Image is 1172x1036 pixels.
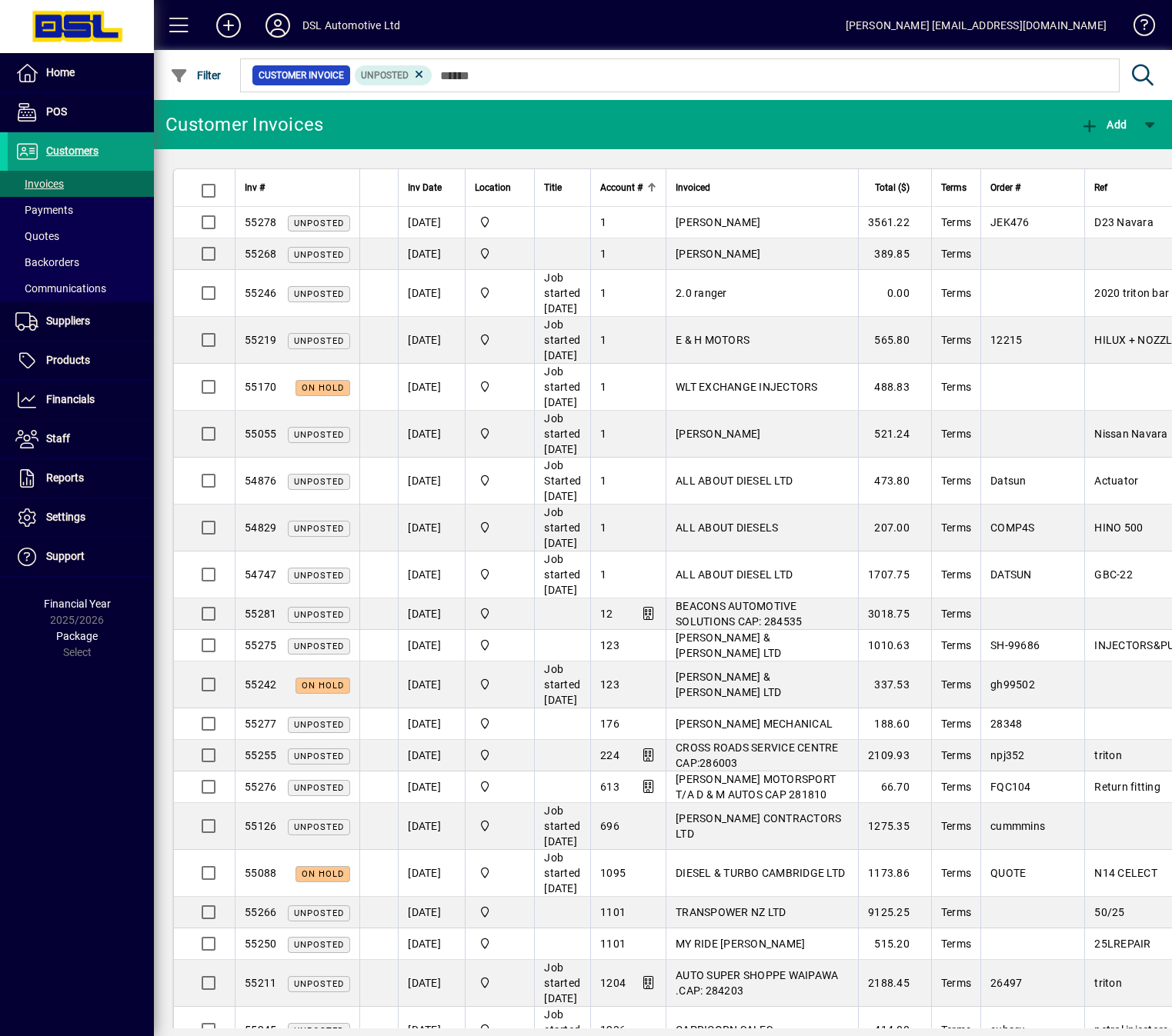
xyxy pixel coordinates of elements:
[302,13,400,38] div: DSL Automotive Ltd
[253,12,302,39] button: Profile
[8,459,154,498] a: Reports
[8,197,154,223] a: Payments
[676,938,805,950] span: MY RIDE [PERSON_NAME]
[46,471,84,484] span: Reports
[245,938,276,950] span: 55250
[294,783,344,793] span: Unposted
[600,179,643,196] span: Account #
[676,600,802,628] span: BEACONS AUTOMOTIVE SOLUTIONS CAP: 284535
[475,245,525,262] span: Central
[600,179,656,196] div: Account #
[294,908,344,918] span: Unposted
[475,519,525,536] span: Central
[544,271,580,315] span: Job started [DATE]
[600,287,606,299] span: 1
[46,145,99,157] span: Customers
[8,498,154,537] a: Settings
[858,505,931,551] td: 207.00
[676,631,781,659] span: [PERSON_NAME] & [PERSON_NAME] LTD
[56,630,98,642] span: Package
[858,740,931,771] td: 2109.93
[990,820,1045,832] span: cummmins
[941,820,971,832] span: Terms
[398,207,465,238] td: [DATE]
[600,639,619,651] span: 123
[1094,568,1133,581] span: GBC-22
[1094,521,1143,534] span: HINO 500
[600,568,606,581] span: 1
[475,179,525,196] div: Location
[294,610,344,620] span: Unposted
[676,428,760,440] span: [PERSON_NAME]
[858,238,931,270] td: 389.85
[1094,428,1167,440] span: Nissan Navara
[294,751,344,761] span: Unposted
[245,381,276,393] span: 55170
[294,289,344,299] span: Unposted
[475,864,525,881] span: Central
[302,681,344,691] span: On hold
[941,248,971,260] span: Terms
[204,12,253,39] button: Add
[8,381,154,419] a: Financials
[46,105,67,118] span: POS
[990,179,1020,196] span: Order #
[398,270,465,317] td: [DATE]
[600,718,619,730] span: 176
[398,630,465,661] td: [DATE]
[676,216,760,228] span: [PERSON_NAME]
[544,804,580,848] span: Job started [DATE]
[294,720,344,730] span: Unposted
[245,1024,276,1036] span: 55245
[245,820,276,832] span: 55126
[1094,867,1157,879] span: N14 CELECT
[600,1024,626,1036] span: 1236
[676,969,838,997] span: AUTO SUPER SHOPPE WAIPAWA .CAP: 284203
[398,411,465,458] td: [DATE]
[475,285,525,301] span: Central
[990,639,1040,651] span: SH-99686
[294,218,344,228] span: Unposted
[1094,179,1107,196] span: Ref
[858,960,931,1007] td: 2188.45
[8,302,154,341] a: Suppliers
[676,381,818,393] span: WLT EXCHANGE INJECTORS
[676,521,778,534] span: ALL ABOUT DIESELS
[294,430,344,440] span: Unposted
[544,553,580,596] span: Job started [DATE]
[544,459,581,502] span: Job Started [DATE]
[676,568,793,581] span: ALL ABOUT DIESEL LTD
[544,365,580,408] span: Job started [DATE]
[475,935,525,952] span: Central
[245,906,276,918] span: 55266
[8,54,154,92] a: Home
[245,749,276,761] span: 55255
[676,773,836,801] span: [PERSON_NAME] MOTORSPORT T/A D & M AUTOS CAP 281810
[245,867,276,879] span: 55088
[676,906,786,918] span: TRANSPOWER NZ LTD
[676,812,841,840] span: [PERSON_NAME] CONTRACTORS LTD
[475,605,525,622] span: Central
[475,904,525,921] span: Central
[875,179,910,196] span: Total ($)
[245,781,276,793] span: 55276
[475,818,525,834] span: Central
[676,1024,773,1036] span: CAPRICORN SALES
[600,428,606,440] span: 1
[245,678,276,691] span: 55242
[15,204,73,216] span: Payments
[398,897,465,928] td: [DATE]
[245,216,276,228] span: 55278
[990,781,1031,793] span: FQC104
[245,179,265,196] span: Inv #
[398,317,465,364] td: [DATE]
[398,364,465,411] td: [DATE]
[600,781,619,793] span: 613
[941,678,971,691] span: Terms
[858,270,931,317] td: 0.00
[846,13,1107,38] div: [PERSON_NAME] [EMAIL_ADDRESS][DOMAIN_NAME]
[676,248,760,260] span: [PERSON_NAME]
[294,250,344,260] span: Unposted
[544,851,580,894] span: Job started [DATE]
[858,708,931,740] td: 188.60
